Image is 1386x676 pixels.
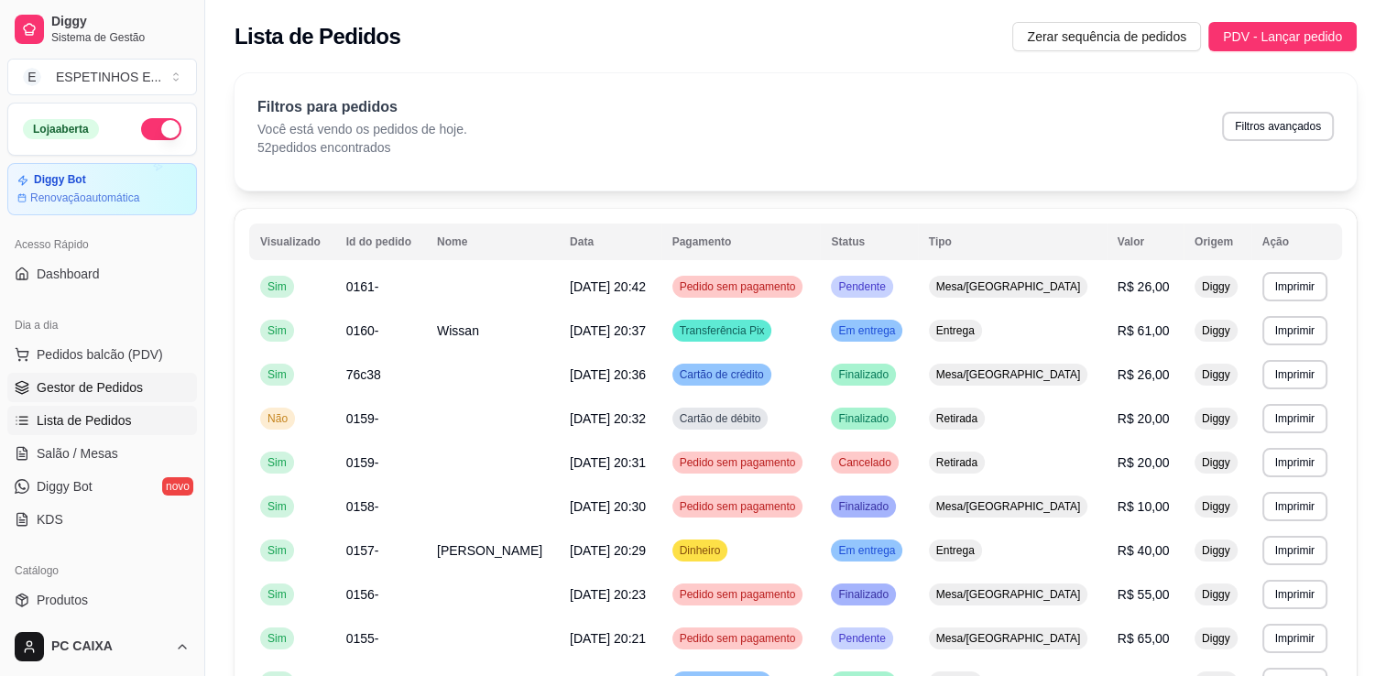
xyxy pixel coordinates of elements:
span: PDV - Lançar pedido [1223,27,1342,47]
span: R$ 65,00 [1118,631,1170,646]
button: Imprimir [1262,536,1327,565]
button: Imprimir [1262,624,1327,653]
button: Imprimir [1262,360,1327,389]
article: Diggy Bot [34,173,86,187]
span: Pedido sem pagamento [676,631,800,646]
span: KDS [37,510,63,529]
span: Diggy Bot [37,477,93,496]
span: Sim [264,323,290,338]
span: Salão / Mesas [37,444,118,463]
p: Você está vendo os pedidos de hoje. [257,120,467,138]
span: R$ 61,00 [1118,323,1170,338]
span: Sim [264,279,290,294]
div: Dia a dia [7,311,197,340]
button: Imprimir [1262,492,1327,521]
span: Sim [264,587,290,602]
span: Mesa/[GEOGRAPHIC_DATA] [933,499,1085,514]
span: Em entrega [835,323,899,338]
span: Pedido sem pagamento [676,587,800,602]
span: 0159- [346,455,379,470]
span: Finalizado [835,411,892,426]
button: PC CAIXA [7,625,197,669]
span: Diggy [1198,279,1234,294]
div: Catálogo [7,556,197,585]
span: Cartão de crédito [676,367,768,382]
span: [DATE] 20:36 [570,367,646,382]
span: R$ 20,00 [1118,411,1170,426]
span: Mesa/[GEOGRAPHIC_DATA] [933,631,1085,646]
span: Finalizado [835,587,892,602]
span: Finalizado [835,499,892,514]
button: Alterar Status [141,118,181,140]
span: R$ 20,00 [1118,455,1170,470]
button: Zerar sequência de pedidos [1012,22,1201,51]
span: Cancelado [835,455,894,470]
button: Select a team [7,59,197,95]
span: Sim [264,499,290,514]
span: 0161- [346,279,379,294]
th: Origem [1184,224,1251,260]
a: Produtos [7,585,197,615]
span: Zerar sequência de pedidos [1027,27,1186,47]
span: 0156- [346,587,379,602]
span: Mesa/[GEOGRAPHIC_DATA] [933,279,1085,294]
button: Imprimir [1262,580,1327,609]
span: R$ 40,00 [1118,543,1170,558]
th: Visualizado [249,224,335,260]
h2: Lista de Pedidos [235,22,400,51]
th: Valor [1107,224,1184,260]
span: Transferência Pix [676,323,769,338]
a: Dashboard [7,259,197,289]
span: Pedido sem pagamento [676,279,800,294]
span: Finalizado [835,367,892,382]
a: Lista de Pedidos [7,406,197,435]
a: Gestor de Pedidos [7,373,197,402]
div: Acesso Rápido [7,230,197,259]
span: R$ 26,00 [1118,367,1170,382]
span: Pendente [835,279,889,294]
span: Entrega [933,323,978,338]
span: [PERSON_NAME] [437,543,542,558]
th: Pagamento [661,224,821,260]
div: ESPETINHOS E ... [56,68,161,86]
span: Pendente [835,631,889,646]
span: Sim [264,455,290,470]
span: [DATE] 20:21 [570,631,646,646]
span: [DATE] 20:29 [570,543,646,558]
button: Imprimir [1262,404,1327,433]
span: Wissan [437,323,479,338]
span: [DATE] 20:37 [570,323,646,338]
th: Status [820,224,917,260]
span: Diggy [1198,323,1234,338]
article: Renovação automática [30,191,139,205]
th: Nome [426,224,559,260]
span: Diggy [1198,411,1234,426]
span: Diggy [1198,543,1234,558]
button: PDV - Lançar pedido [1208,22,1357,51]
span: Entrega [933,543,978,558]
span: [DATE] 20:42 [570,279,646,294]
span: Retirada [933,411,981,426]
span: Gestor de Pedidos [37,378,143,397]
span: Mesa/[GEOGRAPHIC_DATA] [933,587,1085,602]
span: E [23,68,41,86]
span: Em entrega [835,543,899,558]
th: Data [559,224,661,260]
span: [DATE] 20:32 [570,411,646,426]
span: Diggy [1198,499,1234,514]
span: Cartão de débito [676,411,765,426]
span: Pedido sem pagamento [676,455,800,470]
span: Sim [264,631,290,646]
span: Dashboard [37,265,100,283]
span: [DATE] 20:23 [570,587,646,602]
span: Diggy [1198,367,1234,382]
span: Pedido sem pagamento [676,499,800,514]
span: 0158- [346,499,379,514]
span: Retirada [933,455,981,470]
span: 0155- [346,631,379,646]
span: Sim [264,367,290,382]
a: Diggy Botnovo [7,472,197,501]
th: Ação [1251,224,1342,260]
span: Diggy [1198,587,1234,602]
span: Produtos [37,591,88,609]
